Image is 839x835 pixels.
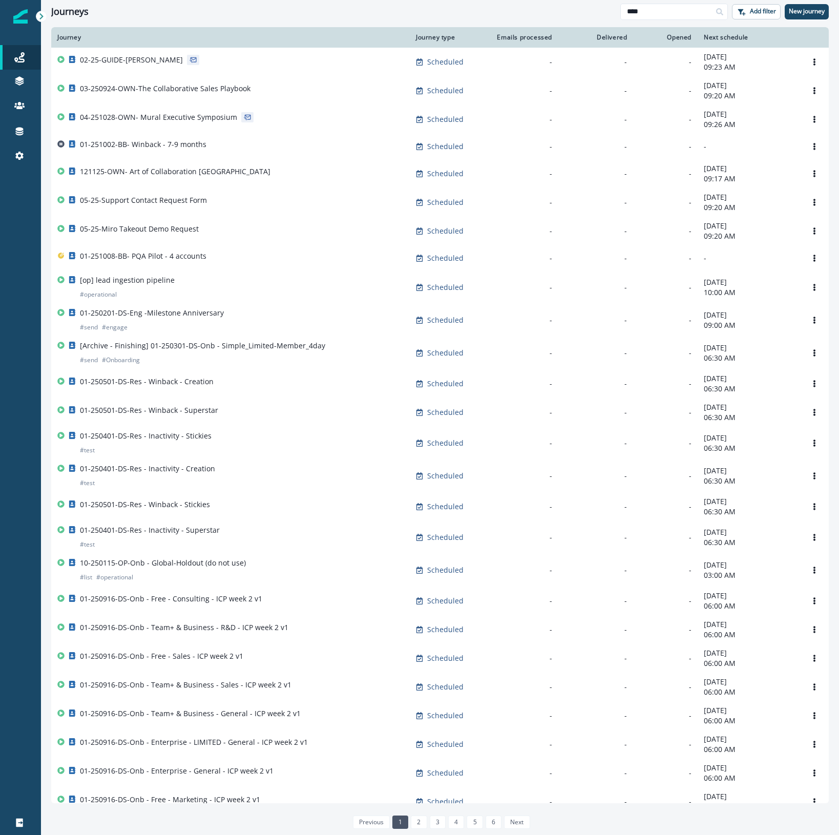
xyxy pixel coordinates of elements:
div: - [639,624,691,635]
p: Scheduled [427,565,464,575]
button: Options [806,312,823,328]
p: [DATE] [704,192,794,202]
p: 01-250916-DS-Onb - Team+ & Business - General - ICP week 2 v1 [80,708,301,719]
div: - [493,282,552,293]
button: Options [806,562,823,578]
div: - [639,682,691,692]
a: 01-250401-DS-Res - Inactivity - Stickies#testScheduled---[DATE]06:30 AMOptions [51,427,829,460]
p: Scheduled [427,226,464,236]
a: Page 2 [411,816,427,829]
div: Next schedule [704,33,794,41]
p: 01-251002-BB- Winback - 7-9 months [80,139,206,150]
p: - [704,253,794,263]
a: Page 1 is your current page [392,816,408,829]
div: - [493,226,552,236]
button: Options [806,166,823,181]
button: Add filter [732,4,781,19]
p: # Onboarding [102,355,140,365]
p: 05-25-Miro Takeout Demo Request [80,224,199,234]
div: - [564,348,627,358]
div: - [564,169,627,179]
button: Options [806,530,823,545]
p: 06:00 AM [704,601,794,611]
p: Scheduled [427,114,464,124]
div: - [639,253,691,263]
a: 121125-OWN- Art of Collaboration [GEOGRAPHIC_DATA]Scheduled---[DATE]09:17 AMOptions [51,159,829,188]
p: 01-250916-DS-Onb - Free - Sales - ICP week 2 v1 [80,651,243,661]
div: - [564,532,627,542]
p: 09:26 AM [704,119,794,130]
p: # test [80,445,95,455]
button: Options [806,737,823,752]
p: 01-250916-DS-Onb - Enterprise - General - ICP week 2 v1 [80,766,274,776]
p: 06:30 AM [704,443,794,453]
p: [DATE] [704,221,794,231]
p: # test [80,478,95,488]
p: Scheduled [427,407,464,418]
div: - [639,532,691,542]
p: [DATE] [704,619,794,630]
p: [DATE] [704,310,794,320]
a: 01-250401-DS-Res - Inactivity - Superstar#testScheduled---[DATE]06:30 AMOptions [51,521,829,554]
p: # engage [102,322,128,332]
p: 06:30 AM [704,412,794,423]
div: - [564,282,627,293]
div: - [639,226,691,236]
p: Scheduled [427,253,464,263]
button: Options [806,435,823,451]
button: Options [806,223,823,239]
p: Scheduled [427,438,464,448]
p: Scheduled [427,502,464,512]
p: # send [80,355,98,365]
div: Journey [57,33,404,41]
div: - [639,653,691,663]
p: Scheduled [427,653,464,663]
div: - [639,197,691,207]
button: Options [806,139,823,154]
p: # operational [80,289,117,300]
p: [DATE] [704,705,794,716]
div: - [493,471,552,481]
div: - [564,57,627,67]
div: - [564,711,627,721]
p: [DATE] [704,277,794,287]
p: Scheduled [427,768,464,778]
div: - [493,653,552,663]
p: 05-25-Support Contact Request Form [80,195,207,205]
p: New journey [789,8,825,15]
h1: Journeys [51,6,89,17]
div: - [564,197,627,207]
p: 04-251028-OWN- Mural Executive Symposium [80,112,237,122]
div: - [564,624,627,635]
p: # list [80,572,92,582]
p: Scheduled [427,348,464,358]
p: Scheduled [427,86,464,96]
p: Add filter [750,8,776,15]
div: - [639,565,691,575]
div: - [564,565,627,575]
button: Options [806,83,823,98]
div: - [639,86,691,96]
p: 06:30 AM [704,507,794,517]
p: # test [80,539,95,550]
div: - [493,739,552,749]
p: 06:30 AM [704,476,794,486]
p: 09:00 AM [704,320,794,330]
p: 01-250401-DS-Res - Inactivity - Creation [80,464,215,474]
p: # operational [96,572,133,582]
a: 05-25-Support Contact Request FormScheduled---[DATE]09:20 AMOptions [51,188,829,217]
button: Options [806,251,823,266]
a: 01-250916-DS-Onb - Team+ & Business - General - ICP week 2 v1Scheduled---[DATE]06:00 AMOptions [51,701,829,730]
div: - [493,438,552,448]
p: 121125-OWN- Art of Collaboration [GEOGRAPHIC_DATA] [80,166,270,177]
p: 01-250916-DS-Onb - Enterprise - LIMITED - General - ICP week 2 v1 [80,737,308,747]
div: - [639,315,691,325]
div: - [564,438,627,448]
a: 01-250201-DS-Eng -Milestone Anniversary#send#engageScheduled---[DATE]09:00 AMOptions [51,304,829,337]
a: 04-251028-OWN- Mural Executive SymposiumScheduled---[DATE]09:26 AMOptions [51,105,829,134]
p: - [704,141,794,152]
div: - [639,797,691,807]
p: [DATE] [704,677,794,687]
p: Scheduled [427,797,464,807]
a: 01-251008-BB- PQA Pilot - 4 accountsScheduled----Options [51,245,829,271]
